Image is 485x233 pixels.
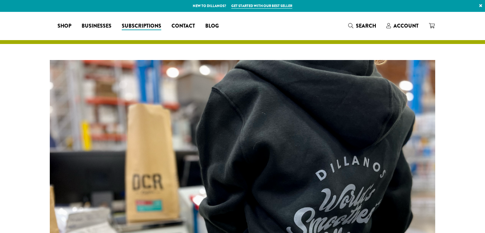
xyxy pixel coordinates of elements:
span: Contact [172,22,195,30]
a: Get started with our best seller [231,3,292,9]
span: Search [356,22,376,30]
span: Account [393,22,419,30]
span: Businesses [82,22,111,30]
a: Search [343,21,381,31]
a: Shop [52,21,76,31]
span: Subscriptions [122,22,161,30]
span: Shop [57,22,71,30]
span: Blog [205,22,219,30]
